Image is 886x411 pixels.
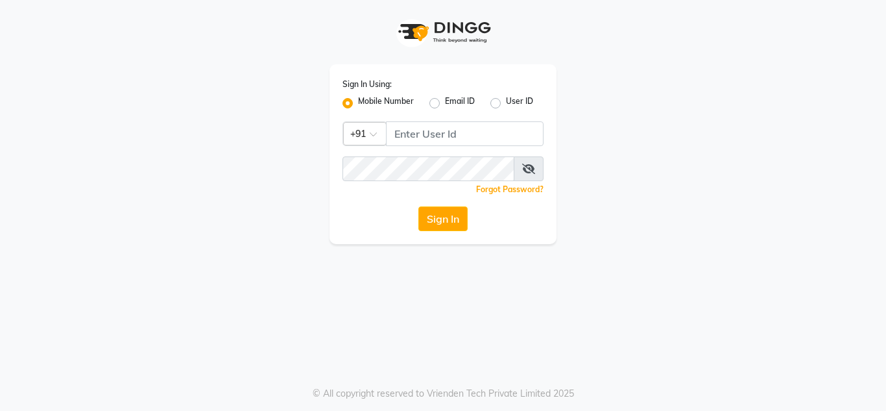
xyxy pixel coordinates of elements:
label: Sign In Using: [342,79,392,90]
a: Forgot Password? [476,184,544,194]
label: Mobile Number [358,95,414,111]
label: User ID [506,95,533,111]
label: Email ID [445,95,475,111]
img: logo1.svg [391,13,495,51]
input: Username [342,156,514,181]
button: Sign In [418,206,468,231]
input: Username [386,121,544,146]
